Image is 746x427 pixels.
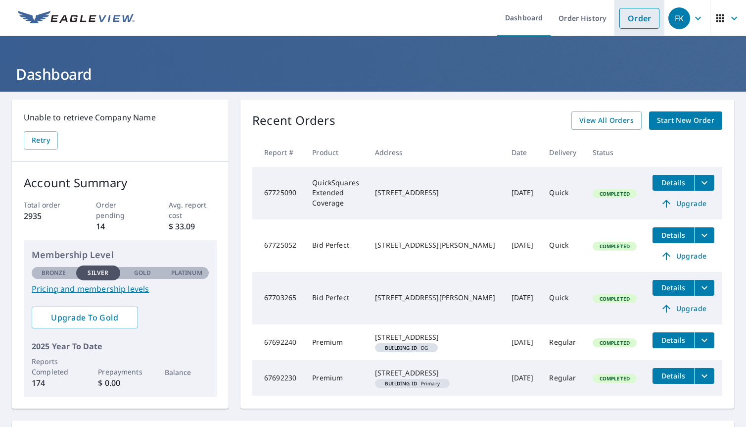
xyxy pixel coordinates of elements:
td: Quick [541,272,584,324]
button: filesDropdownBtn-67703265 [694,280,714,296]
p: $ 33.09 [169,220,217,232]
p: Recent Orders [252,111,335,130]
p: Reports Completed [32,356,76,377]
a: View All Orders [571,111,642,130]
p: Unable to retrieve Company Name [24,111,217,123]
th: Product [304,138,367,167]
div: [STREET_ADDRESS] [375,332,495,342]
p: Platinum [171,268,202,277]
div: [STREET_ADDRESS] [375,368,495,378]
p: Silver [88,268,108,277]
p: Account Summary [24,174,217,192]
button: filesDropdownBtn-67725052 [694,227,714,243]
span: Details [658,230,688,240]
td: 67725052 [252,219,304,272]
span: Upgrade [658,303,708,315]
button: Retry [24,131,58,150]
img: EV Logo [18,11,135,26]
p: 2025 Year To Date [32,340,209,352]
span: DG [379,345,434,350]
td: [DATE] [504,360,542,396]
button: detailsBtn-67692230 [653,368,694,384]
p: Bronze [42,268,66,277]
span: Completed [594,190,636,197]
h1: Dashboard [12,64,734,84]
th: Delivery [541,138,584,167]
span: Start New Order [657,114,714,127]
td: Bid Perfect [304,219,367,272]
button: filesDropdownBtn-67692240 [694,332,714,348]
a: Pricing and membership levels [32,283,209,295]
p: 2935 [24,210,72,222]
div: [STREET_ADDRESS][PERSON_NAME] [375,293,495,303]
span: Upgrade [658,250,708,262]
p: Order pending [96,200,144,220]
span: Details [658,283,688,292]
button: detailsBtn-67725052 [653,227,694,243]
td: Premium [304,324,367,360]
p: Avg. report cost [169,200,217,220]
td: Regular [541,324,584,360]
span: Details [658,371,688,380]
td: 67703265 [252,272,304,324]
td: [DATE] [504,272,542,324]
p: $ 0.00 [98,377,142,389]
button: detailsBtn-67692240 [653,332,694,348]
button: detailsBtn-67725090 [653,175,694,191]
button: filesDropdownBtn-67692230 [694,368,714,384]
td: [DATE] [504,219,542,272]
a: Upgrade [653,196,714,212]
span: Retry [32,134,50,147]
td: 67725090 [252,167,304,219]
p: 14 [96,220,144,232]
td: Regular [541,360,584,396]
span: View All Orders [579,114,634,127]
span: Upgrade [658,198,708,210]
span: Completed [594,295,636,302]
p: Total order [24,200,72,210]
span: Completed [594,375,636,382]
td: [DATE] [504,324,542,360]
button: filesDropdownBtn-67725090 [694,175,714,191]
div: [STREET_ADDRESS] [375,188,495,198]
th: Address [367,138,503,167]
td: 67692240 [252,324,304,360]
td: Quick [541,167,584,219]
div: [STREET_ADDRESS][PERSON_NAME] [375,240,495,250]
td: 67692230 [252,360,304,396]
th: Status [585,138,645,167]
td: Quick [541,219,584,272]
em: Building ID [385,381,417,386]
button: detailsBtn-67703265 [653,280,694,296]
span: Upgrade To Gold [40,312,130,323]
td: Premium [304,360,367,396]
a: Upgrade [653,248,714,264]
td: [DATE] [504,167,542,219]
span: Details [658,178,688,187]
div: FK [668,7,690,29]
td: Bid Perfect [304,272,367,324]
a: Order [619,8,659,29]
span: Primary [379,381,446,386]
p: Gold [134,268,151,277]
a: Upgrade To Gold [32,307,138,328]
span: Completed [594,339,636,346]
th: Date [504,138,542,167]
p: 174 [32,377,76,389]
span: Details [658,335,688,345]
p: Membership Level [32,248,209,262]
p: Prepayments [98,367,142,377]
th: Report # [252,138,304,167]
td: QuickSquares Extended Coverage [304,167,367,219]
span: Completed [594,243,636,250]
em: Building ID [385,345,417,350]
a: Upgrade [653,301,714,317]
a: Start New Order [649,111,722,130]
p: Balance [165,367,209,377]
